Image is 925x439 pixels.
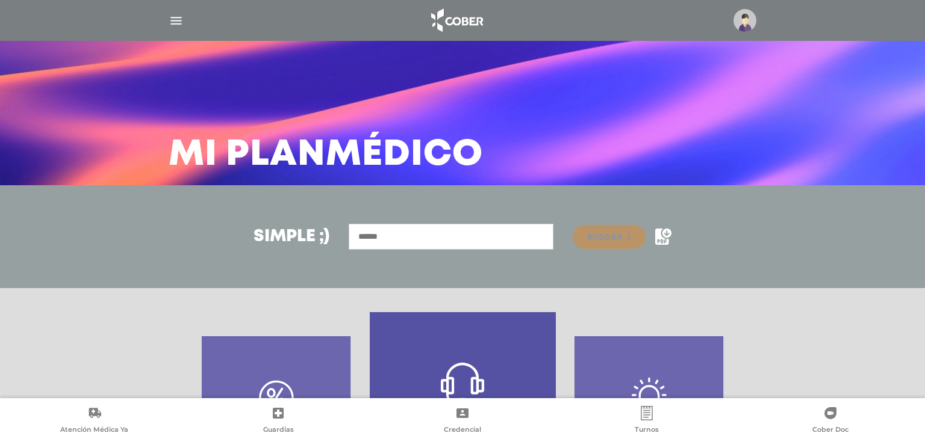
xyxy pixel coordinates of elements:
[263,425,294,436] span: Guardias
[573,225,645,249] button: Buscar
[425,6,488,35] img: logo_cober_home-white.png
[738,406,923,437] a: Cober Doc
[635,425,659,436] span: Turnos
[60,425,128,436] span: Atención Médica Ya
[169,13,184,28] img: Cober_menu-lines-white.svg
[2,406,187,437] a: Atención Médica Ya
[187,406,371,437] a: Guardias
[733,9,756,32] img: profile-placeholder.svg
[254,229,329,245] h3: Simple ;)
[587,233,622,242] span: Buscar
[444,425,481,436] span: Credencial
[169,140,483,171] h3: Mi Plan Médico
[812,425,849,436] span: Cober Doc
[370,406,555,437] a: Credencial
[555,406,739,437] a: Turnos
